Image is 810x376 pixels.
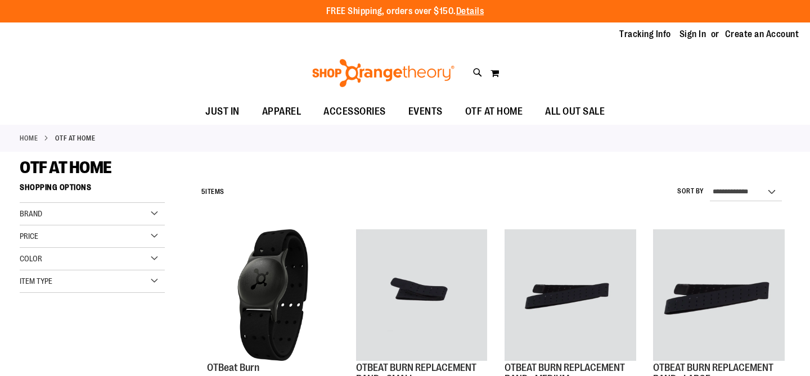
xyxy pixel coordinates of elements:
div: Color [20,248,165,270]
a: Sign In [679,28,706,40]
img: OTBEAT BURN REPLACEMENT BAND - SMALL [356,229,488,361]
a: ACCESSORIES [312,99,397,125]
label: Sort By [677,187,704,196]
span: Color [20,254,42,263]
span: Item Type [20,277,52,286]
a: Home [20,133,38,143]
span: APPAREL [262,99,301,124]
p: FREE Shipping, orders over $150. [326,5,484,18]
h2: Items [201,183,224,201]
div: Item Type [20,270,165,293]
span: 5 [201,188,206,196]
div: Price [20,225,165,248]
a: EVENTS [397,99,454,125]
a: APPAREL [251,99,313,125]
span: EVENTS [408,99,443,124]
a: Details [456,6,484,16]
span: ALL OUT SALE [545,99,605,124]
div: Brand [20,203,165,225]
a: Main view of OTBeat Burn 6.0-C [207,229,339,363]
a: Create an Account [725,28,799,40]
span: Brand [20,209,42,218]
a: OTF AT HOME [454,99,534,124]
img: Main view of OTBeat Burn 6.0-C [207,229,339,361]
a: Tracking Info [619,28,671,40]
span: OTF AT HOME [20,158,112,177]
img: OTBEAT BURN REPLACEMENT BAND - MEDIUM [505,229,636,361]
a: JUST IN [194,99,251,125]
a: OTBEAT BURN REPLACEMENT BAND - MEDIUM [505,229,636,363]
a: OTBeat Burn [207,362,259,373]
span: ACCESSORIES [323,99,386,124]
span: JUST IN [205,99,240,124]
span: OTF AT HOME [465,99,523,124]
a: OTBEAT BURN REPLACEMENT BAND - LARGE [653,229,785,363]
a: ALL OUT SALE [534,99,616,125]
img: OTBEAT BURN REPLACEMENT BAND - LARGE [653,229,785,361]
strong: Shopping Options [20,178,165,203]
strong: OTF AT HOME [55,133,96,143]
a: OTBEAT BURN REPLACEMENT BAND - SMALL [356,229,488,363]
span: Price [20,232,38,241]
img: Shop Orangetheory [310,59,456,87]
